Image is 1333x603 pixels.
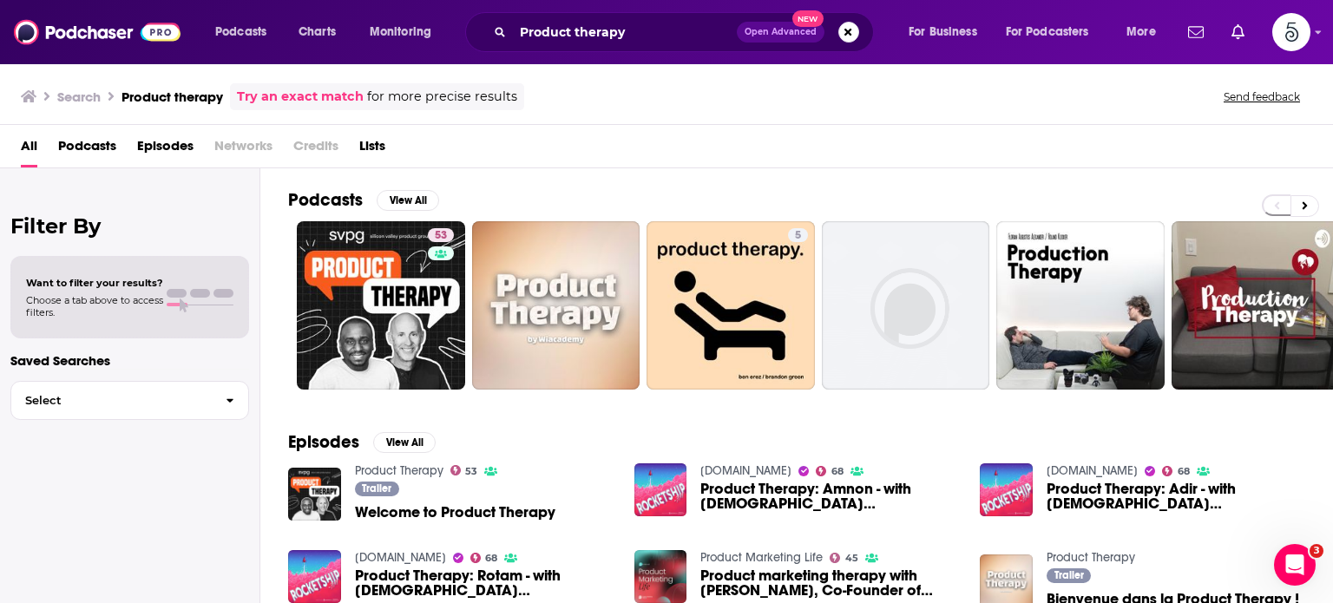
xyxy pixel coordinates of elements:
span: Podcasts [215,20,266,44]
span: Trailer [362,483,391,494]
span: Choose a tab above to access filters. [26,294,163,318]
a: Charts [287,18,346,46]
span: For Podcasters [1006,20,1089,44]
span: 5 [795,227,801,245]
button: open menu [203,18,289,46]
span: for more precise results [367,87,517,107]
span: 68 [831,468,844,475]
a: Rocketship.fm [700,463,791,478]
span: 3 [1310,544,1323,558]
button: open menu [896,18,999,46]
button: Select [10,381,249,420]
span: More [1126,20,1156,44]
a: Show notifications dropdown [1225,17,1251,47]
a: All [21,132,37,167]
input: Search podcasts, credits, & more... [513,18,737,46]
span: 68 [485,554,497,562]
iframe: Intercom live chat [1274,544,1316,586]
span: 53 [465,468,477,475]
a: 5 [788,228,808,242]
span: Credits [293,132,338,167]
button: View All [373,432,436,453]
a: Product Therapy: Amnon - with Christian Idiodi [700,482,959,511]
button: open menu [1114,18,1178,46]
a: Try an exact match [237,87,364,107]
img: Product Therapy: Rotam - with Christian Idiodi [288,550,341,603]
button: open menu [995,18,1114,46]
a: Product Therapy [355,463,443,478]
a: 5 [647,221,815,390]
h2: Podcasts [288,189,363,211]
span: Trailer [1054,570,1084,580]
p: Saved Searches [10,352,249,369]
img: Product Therapy: Amnon - with Christian Idiodi [634,463,687,516]
a: 45 [830,553,858,563]
a: 68 [1162,466,1190,476]
a: 53 [450,465,478,475]
a: Welcome to Product Therapy [355,505,555,520]
a: 68 [470,553,498,563]
button: Send feedback [1218,89,1305,104]
span: Product marketing therapy with [PERSON_NAME], Co-Founder of Product Marketing Therapy [700,568,959,598]
span: Select [11,395,212,406]
h3: Search [57,88,101,105]
span: New [792,10,824,27]
span: Want to filter your results? [26,277,163,289]
span: For Business [909,20,977,44]
div: Search podcasts, credits, & more... [482,12,890,52]
span: 53 [435,227,447,245]
h2: Episodes [288,431,359,453]
button: Show profile menu [1272,13,1310,51]
button: Open AdvancedNew [737,22,824,43]
span: 68 [1178,468,1190,475]
img: Product marketing therapy with Maggie Bean, Co-Founder of Product Marketing Therapy [634,550,687,603]
span: Charts [299,20,336,44]
a: Product marketing therapy with Maggie Bean, Co-Founder of Product Marketing Therapy [700,568,959,598]
span: Product Therapy: Adir - with [DEMOGRAPHIC_DATA][PERSON_NAME] [1047,482,1305,511]
a: Show notifications dropdown [1181,17,1211,47]
span: Logged in as Spiral5-G2 [1272,13,1310,51]
a: 53 [428,228,454,242]
a: Lists [359,132,385,167]
a: 53 [297,221,465,390]
a: Product Therapy: Adir - with Christian Idiodi [1047,482,1305,511]
a: Podcasts [58,132,116,167]
button: open menu [358,18,454,46]
a: Product Therapy [1047,550,1135,565]
a: 68 [816,466,844,476]
span: Product Therapy: Amnon - with [DEMOGRAPHIC_DATA][PERSON_NAME] [700,482,959,511]
a: PodcastsView All [288,189,439,211]
img: Podchaser - Follow, Share and Rate Podcasts [14,16,181,49]
a: Rocketship.fm [1047,463,1138,478]
a: EpisodesView All [288,431,436,453]
button: View All [377,190,439,211]
a: Product Marketing Life [700,550,823,565]
span: Product Therapy: Rotam - with [DEMOGRAPHIC_DATA][PERSON_NAME] [355,568,614,598]
h2: Filter By [10,213,249,239]
span: Networks [214,132,273,167]
span: Open Advanced [745,28,817,36]
img: Product Therapy: Adir - with Christian Idiodi [980,463,1033,516]
a: Product Therapy: Rotam - with Christian Idiodi [355,568,614,598]
span: 45 [845,554,858,562]
h3: Product therapy [121,88,223,105]
img: Welcome to Product Therapy [288,468,341,521]
a: Rocketship.fm [355,550,446,565]
span: Monitoring [370,20,431,44]
a: Episodes [137,132,194,167]
img: User Profile [1272,13,1310,51]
